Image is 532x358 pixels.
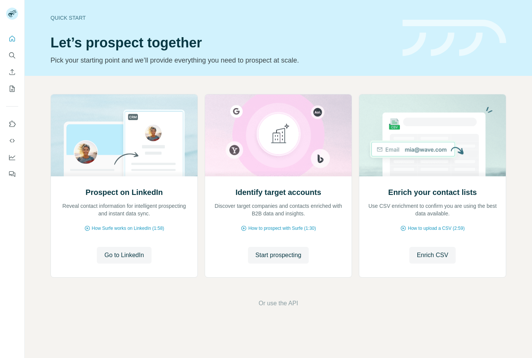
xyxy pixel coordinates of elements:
img: banner [403,20,506,57]
button: Enrich CSV [409,247,456,264]
button: Or use the API [259,299,298,308]
img: Enrich your contact lists [359,94,506,176]
p: Pick your starting point and we’ll provide everything you need to prospect at scale. [51,55,393,66]
button: Search [6,49,18,62]
button: My lists [6,82,18,96]
button: Enrich CSV [6,65,18,79]
h1: Let’s prospect together [51,35,393,50]
button: Go to LinkedIn [97,247,152,264]
span: How to prospect with Surfe (1:30) [248,225,316,232]
img: Prospect on LinkedIn [51,94,198,176]
div: Quick start [51,14,393,22]
button: Dashboard [6,151,18,164]
button: Feedback [6,167,18,181]
span: Go to LinkedIn [104,251,144,260]
button: Use Surfe API [6,134,18,148]
p: Discover target companies and contacts enriched with B2B data and insights. [213,202,344,217]
span: How Surfe works on LinkedIn (1:58) [92,225,164,232]
h2: Identify target accounts [235,187,321,198]
button: Quick start [6,32,18,46]
span: Enrich CSV [417,251,448,260]
button: Start prospecting [248,247,309,264]
p: Reveal contact information for intelligent prospecting and instant data sync. [58,202,190,217]
h2: Prospect on LinkedIn [85,187,163,198]
p: Use CSV enrichment to confirm you are using the best data available. [367,202,498,217]
h2: Enrich your contact lists [388,187,477,198]
span: Start prospecting [256,251,302,260]
button: Use Surfe on LinkedIn [6,117,18,131]
span: How to upload a CSV (2:59) [408,225,464,232]
img: Identify target accounts [205,94,352,176]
